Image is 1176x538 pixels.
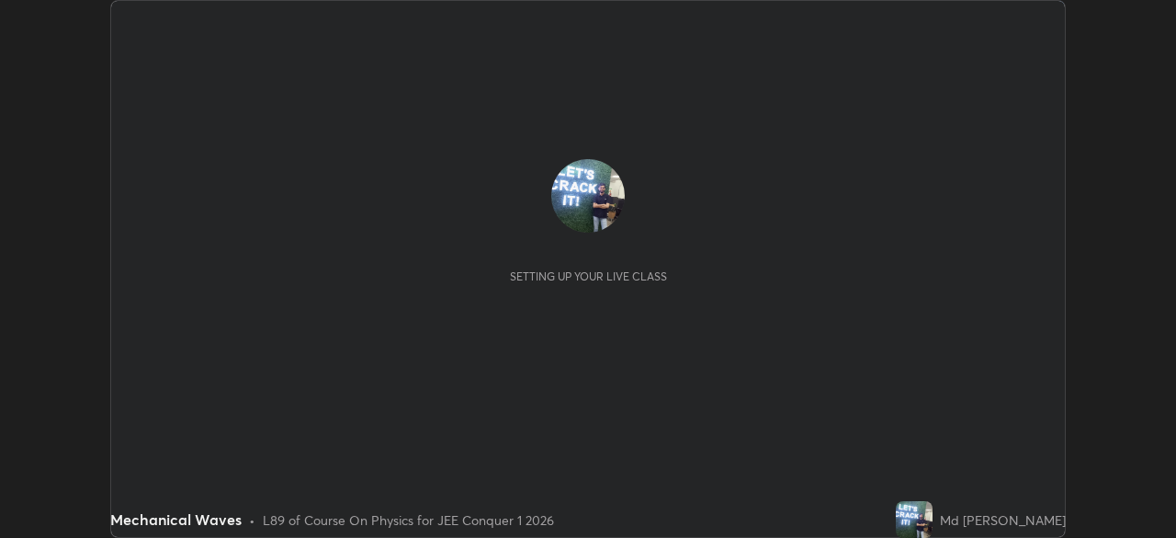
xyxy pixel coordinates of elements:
div: Md [PERSON_NAME] [940,510,1066,530]
div: Setting up your live class [510,269,667,283]
div: • [249,510,255,530]
img: 66dc85da78724f80b5e014ab7b9fd958.jpg [551,159,625,233]
img: 66dc85da78724f80b5e014ab7b9fd958.jpg [896,501,933,538]
div: L89 of Course On Physics for JEE Conquer 1 2026 [263,510,554,530]
div: Mechanical Waves [110,509,242,531]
